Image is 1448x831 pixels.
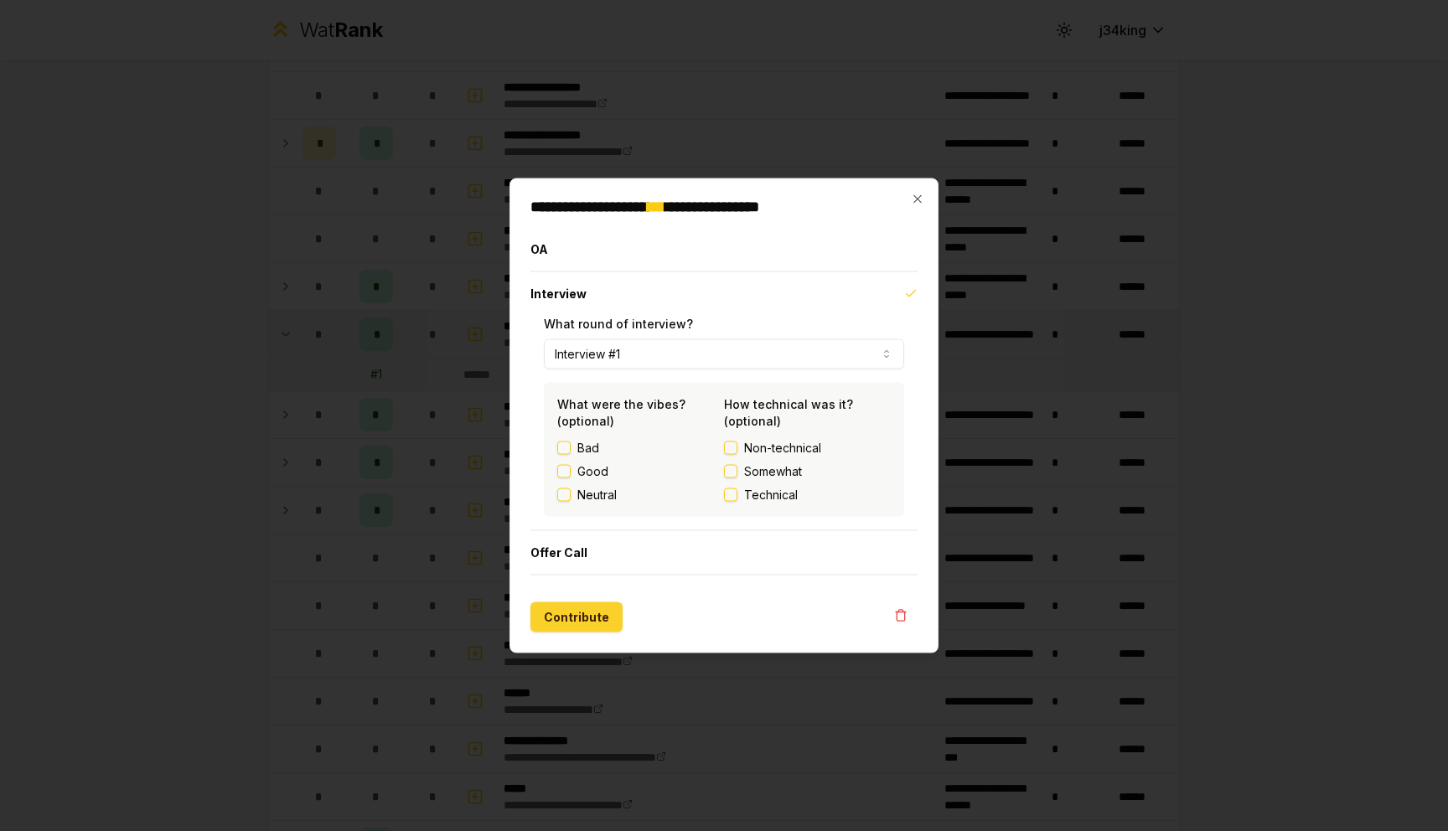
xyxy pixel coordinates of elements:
[744,463,802,480] span: Somewhat
[724,441,737,455] button: Non-technical
[724,488,737,502] button: Technical
[724,465,737,478] button: Somewhat
[530,228,918,271] button: OA
[557,397,685,428] label: What were the vibes? (optional)
[577,440,599,457] label: Bad
[577,487,617,503] label: Neutral
[530,531,918,575] button: Offer Call
[530,272,918,316] button: Interview
[724,397,853,428] label: How technical was it? (optional)
[577,463,608,480] label: Good
[544,317,693,331] label: What round of interview?
[530,316,918,530] div: Interview
[744,487,798,503] span: Technical
[744,440,821,457] span: Non-technical
[530,602,623,632] button: Contribute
